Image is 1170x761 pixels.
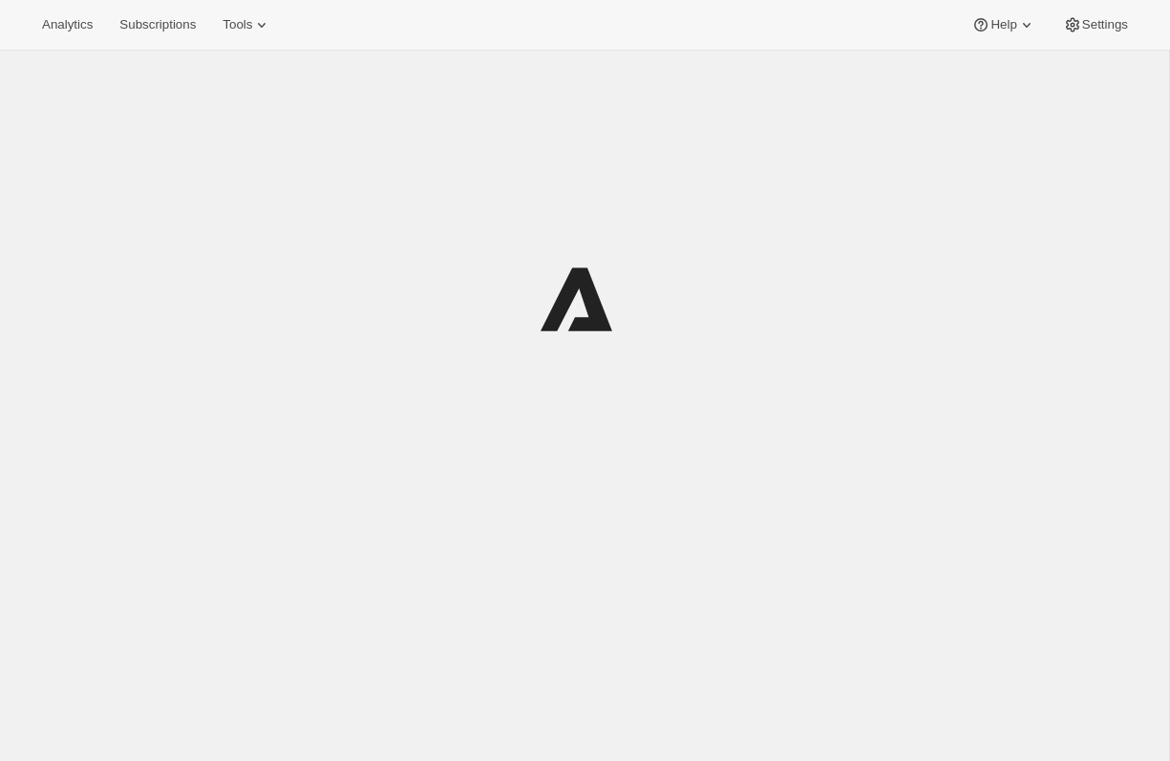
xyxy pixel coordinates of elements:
[119,17,196,32] span: Subscriptions
[1082,17,1128,32] span: Settings
[1052,11,1139,38] button: Settings
[31,11,104,38] button: Analytics
[42,17,93,32] span: Analytics
[990,17,1016,32] span: Help
[223,17,252,32] span: Tools
[960,11,1047,38] button: Help
[211,11,283,38] button: Tools
[108,11,207,38] button: Subscriptions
